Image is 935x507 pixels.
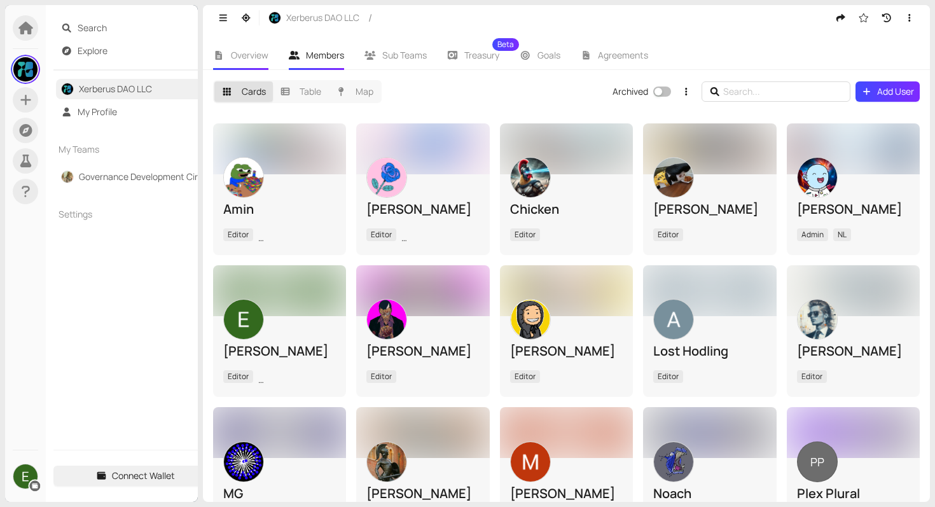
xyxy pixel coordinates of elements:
div: [PERSON_NAME] [366,485,479,503]
div: My Teams [53,135,218,164]
div: Settings [53,200,218,229]
img: ACg8ocKR-HOcQwM-3RnPhtyis45VCGfZwGMxB3QdVlu3P9F1fOmD9w=s500 [511,442,550,482]
span: Editor [653,228,683,241]
div: [PERSON_NAME] [797,200,910,218]
img: 4RCbTu7iWF.jpeg [367,442,406,482]
span: Add User [877,85,914,99]
span: PP [810,441,824,482]
img: OHq4gVs2eQ.jpeg [367,300,406,339]
span: Agreements [598,49,648,61]
span: Admin [797,228,828,241]
img: VdSUWaOqiZ.jpeg [224,442,263,482]
input: Search... [723,85,833,99]
img: ACg8ocJiNtrj-q3oAs-KiQUokqI3IJKgX5M3z0g1j3yMiQWdKhkXpQ=s500 [13,464,38,489]
span: Editor [653,370,683,383]
button: Add User [855,81,920,102]
img: Wge9DL5v4G.jpeg [654,442,693,482]
img: ACg8ocLYGb2gjaqZAdgLW_ib3rDLAa4udZv_yKG2VVJ8Ky-eMBypKA=s500 [654,300,693,339]
div: Chicken [510,200,623,218]
span: Editor [510,228,540,241]
img: OYeihgmLDC.jpeg [654,158,693,197]
img: zM2dUg33e_.jpeg [511,300,550,339]
span: Editor [366,370,396,383]
img: ACg8ocIpiJvxMuLd4sP-cjnPF9sLwVasSk-Gbo18qXtdm6bNORGZWw=s500 [224,300,263,339]
span: Editor [223,370,253,383]
span: Goals [537,49,560,61]
span: Editor [366,228,396,241]
span: Members [306,49,344,61]
span: Sub Teams [382,49,427,61]
img: gQX6TtSrwZ.jpeg [13,57,38,81]
div: Lost Hodling [653,342,766,360]
a: Explore [78,45,107,57]
span: Jaipur Municipal Corporation, IN [401,228,522,241]
img: ACg8ocKJXnTeHlJAXfJwCjLOH0VhJTsdnu02uCREhdIb0sb0SWUx7d2D2A=s500 [367,158,406,197]
div: [PERSON_NAME] [653,200,766,218]
span: My Teams [59,142,190,156]
img: ACg8ocKBfhB8WorXJxLkJoFflv7DFHAdmbxbLF0_9Ud-xDcmm20PtYE=s500 [798,300,837,339]
img: nODnQ8_9m_.jpeg [798,158,837,197]
div: MG [223,485,336,503]
div: [PERSON_NAME] [510,342,623,360]
span: NL [833,228,851,241]
span: Treasury [464,51,499,60]
a: Governance Development Circle [79,170,210,183]
span: Search [78,18,211,38]
div: [PERSON_NAME] [797,342,910,360]
div: Plex Plural [797,485,910,503]
button: Xerberus DAO LLC [262,8,366,28]
span: Editor [510,370,540,383]
sup: Beta [492,38,519,51]
span: Overview [231,49,268,61]
span: Editor [223,228,253,241]
span: Editor [797,370,827,383]
span: Xerberus DAO LLC [286,11,359,25]
div: Archived [613,85,648,99]
a: Xerberus DAO LLC [79,83,152,95]
div: Amin [223,200,336,218]
img: ACg8ocKzSASdsWdD5qiPBnnxdxMR3r_cEvp_cETnQi_RLwvpYzm9_jE=s500 [224,158,263,197]
div: [PERSON_NAME] [223,342,336,360]
img: ACg8ocJ3IXhEqQlUWQM9aNF4UjdhApFR2fOHXpKYd3WkBqtih7gJM9Q=s500 [511,158,550,197]
img: HgCiZ4BMi_.jpeg [269,12,280,24]
div: [PERSON_NAME] [366,342,479,360]
div: [PERSON_NAME] [366,200,479,218]
span: Connect Wallet [112,469,175,483]
div: Noach [653,485,766,503]
a: My Profile [78,106,117,118]
span: Settings [59,207,190,221]
button: Connect Wallet [53,466,218,486]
